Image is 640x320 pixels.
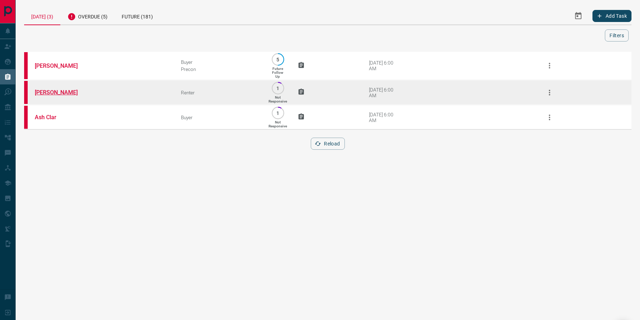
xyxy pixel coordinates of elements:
p: 1 [275,110,281,116]
p: Not Responsive [269,95,287,103]
button: Select Date Range [570,7,587,24]
div: [DATE] 6:00 AM [369,87,399,98]
div: Buyer [181,59,258,65]
button: Filters [605,29,629,42]
a: Ash Clar [35,114,88,121]
div: Overdue (5) [60,7,115,24]
button: Reload [311,138,344,150]
p: 1 [275,85,281,91]
p: Future Follow Up [272,67,283,78]
div: property.ca [24,106,28,129]
p: Not Responsive [269,120,287,128]
div: Precon [181,66,258,72]
a: [PERSON_NAME] [35,89,88,96]
div: [DATE] 6:00 AM [369,112,399,123]
div: Buyer [181,115,258,120]
div: property.ca [24,52,28,79]
a: [PERSON_NAME] [35,62,88,69]
div: property.ca [24,81,28,104]
div: Renter [181,90,258,95]
button: Add Task [592,10,631,22]
div: Future (181) [115,7,160,24]
div: [DATE] 6:00 AM [369,60,399,71]
p: 5 [275,57,281,62]
div: [DATE] (3) [24,7,60,25]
